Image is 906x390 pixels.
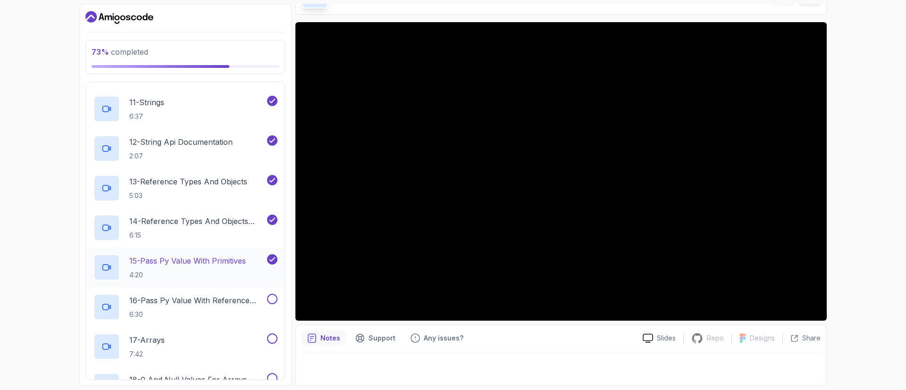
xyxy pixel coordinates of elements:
[93,135,277,162] button: 12-String Api Documentation2:07
[350,331,401,346] button: Support button
[802,333,821,343] p: Share
[295,22,827,321] iframe: 1 - Hi
[93,215,277,241] button: 14-Reference Types And Objects Diferences6:15
[93,333,277,360] button: 17-Arrays7:42
[750,333,775,343] p: Designs
[369,333,395,343] p: Support
[129,374,247,385] p: 18 - 0 And Null Values For Arrays
[129,176,247,187] p: 13 - Reference Types And Objects
[129,112,164,121] p: 6:37
[93,175,277,201] button: 13-Reference Types And Objects5:03
[129,97,164,108] p: 11 - Strings
[93,254,277,281] button: 15-Pass Py Value With Primitives4:20
[129,310,265,319] p: 6:30
[92,47,148,57] span: completed
[635,333,683,343] a: Slides
[782,333,821,343] button: Share
[129,151,233,161] p: 2:07
[93,294,277,320] button: 16-Pass Py Value With Reference Types6:30
[93,96,277,122] button: 11-Strings6:37
[320,333,340,343] p: Notes
[302,331,346,346] button: notes button
[129,216,265,227] p: 14 - Reference Types And Objects Diferences
[129,334,165,346] p: 17 - Arrays
[129,231,265,240] p: 6:15
[129,136,233,148] p: 12 - String Api Documentation
[657,333,676,343] p: Slides
[129,295,265,306] p: 16 - Pass Py Value With Reference Types
[129,349,165,359] p: 7:42
[85,10,153,25] a: Dashboard
[707,333,724,343] p: Repo
[129,191,247,200] p: 5:03
[129,255,246,266] p: 15 - Pass Py Value With Primitives
[424,333,463,343] p: Any issues?
[405,331,469,346] button: Feedback button
[92,47,109,57] span: 73 %
[129,270,246,280] p: 4:20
